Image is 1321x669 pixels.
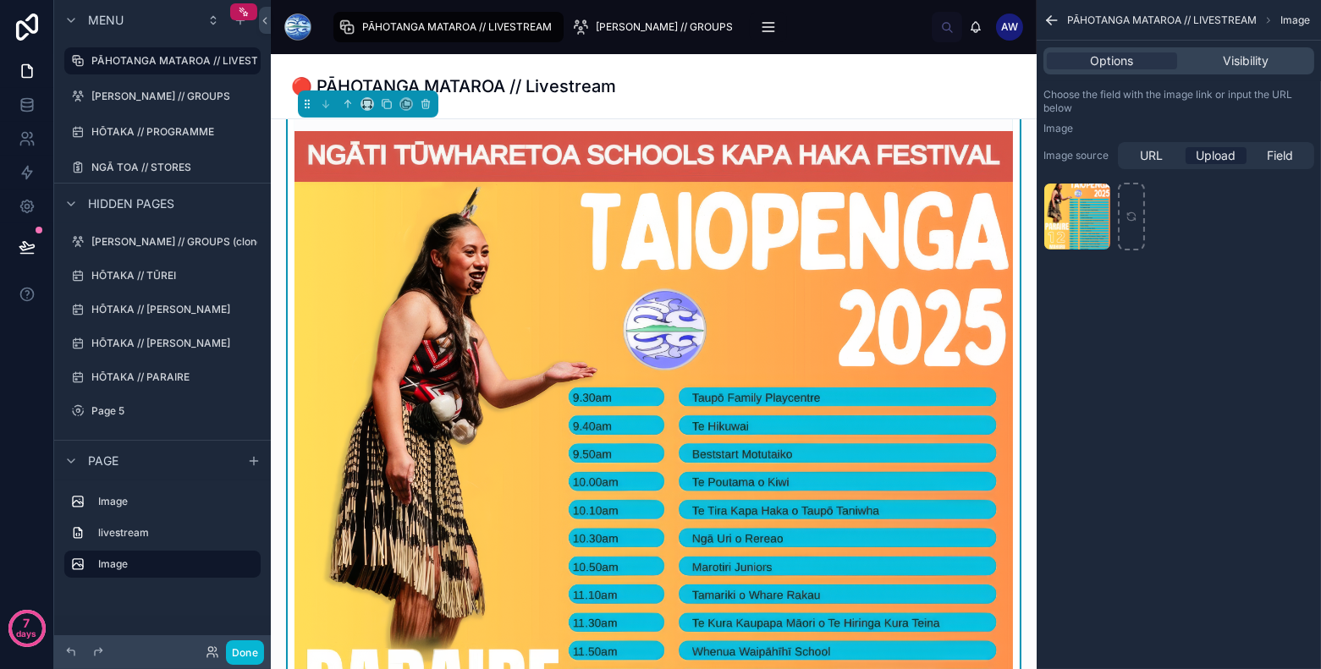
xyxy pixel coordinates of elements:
label: Image [98,557,247,571]
span: URL [1141,147,1164,164]
a: HŌTAKA // [PERSON_NAME] [64,330,261,357]
label: NGĀ TOA // STORES [91,161,257,174]
span: Options [1091,52,1134,69]
h1: 🔴 PĀHOTANGA MATAROA // Livestream [291,74,616,98]
label: HŌTAKA // [PERSON_NAME] [91,337,257,350]
label: Image [1043,122,1073,135]
span: Upload [1197,147,1236,164]
span: Image [1280,14,1310,27]
label: livestream [98,526,254,540]
label: PĀHOTANGA MATAROA // LIVESTREAM [91,54,288,68]
div: scrollable content [325,8,932,46]
span: [PERSON_NAME] // GROUPS [596,20,733,34]
a: [PERSON_NAME] // GROUPS (clone) [64,228,261,255]
span: PĀHOTANGA MATAROA // LIVESTREAM [362,20,552,34]
label: Image source [1043,149,1111,162]
span: Hidden pages [88,195,174,212]
span: Menu [88,12,124,29]
label: [PERSON_NAME] // GROUPS [91,90,257,103]
a: PĀHOTANGA MATAROA // LIVESTREAM [64,47,261,74]
span: AW [1001,20,1018,34]
label: [PERSON_NAME] // GROUPS (clone) [91,235,266,249]
div: scrollable content [54,480,271,595]
button: Done [226,640,264,665]
a: HŌTAKA // PROGRAMME [64,118,261,145]
label: HŌTAKA // TŪREI [91,269,257,282]
span: Field [1268,147,1294,164]
p: days [17,622,37,645]
a: Page 5 [64,398,261,425]
label: HŌTAKA // PARAIRE [91,370,257,384]
label: HŌTAKA // PROGRAMME [91,125,257,139]
span: Page [88,452,118,469]
label: Image [98,495,254,508]
span: Visibility [1223,52,1269,69]
label: Choose the field with the image link or input the URL below [1043,88,1314,115]
a: HŌTAKA // [PERSON_NAME] [64,296,261,323]
a: [PERSON_NAME] // GROUPS [567,12,745,42]
label: Page 5 [91,404,257,418]
a: HŌTAKA // TŪREI [64,262,261,289]
p: 7 [24,615,30,632]
a: NGĀ TOA // STORES [64,154,261,181]
label: HŌTAKA // [PERSON_NAME] [91,303,257,316]
a: PĀHOTANGA MATAROA // LIVESTREAM [333,12,564,42]
img: App logo [284,14,311,41]
span: PĀHOTANGA MATAROA // LIVESTREAM [1067,14,1257,27]
a: HŌTAKA // PARAIRE [64,364,261,391]
a: [PERSON_NAME] // GROUPS [64,83,261,110]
